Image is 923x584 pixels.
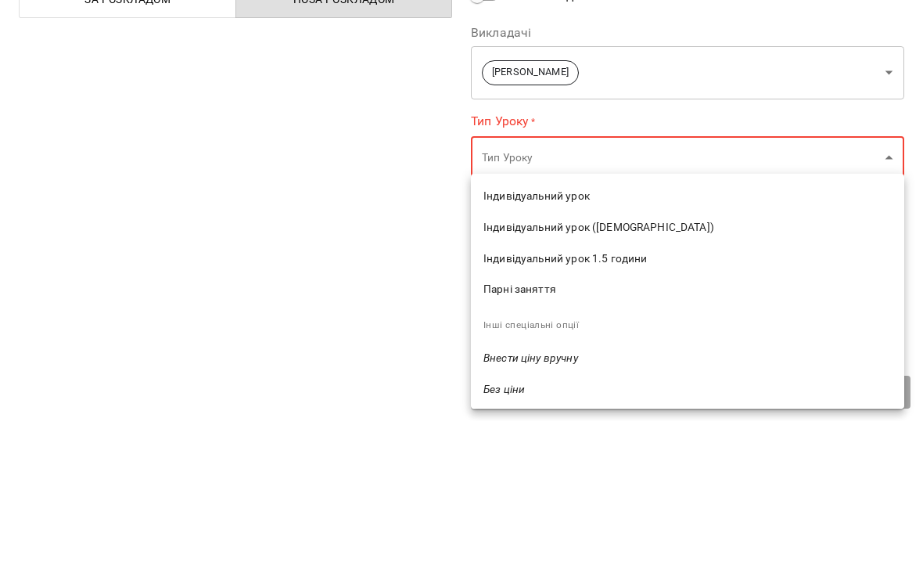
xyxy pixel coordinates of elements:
[483,383,892,398] span: Індивідуальний урок ([DEMOGRAPHIC_DATA])
[483,414,892,430] span: Індивідуальний урок 1.5 години
[483,514,892,529] span: Внести ціну вручну
[483,351,892,367] span: Індивідуальний урок
[483,545,892,561] span: Без ціни
[483,445,892,460] span: Парні заняття
[483,482,579,493] span: Інші спеціальні опції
